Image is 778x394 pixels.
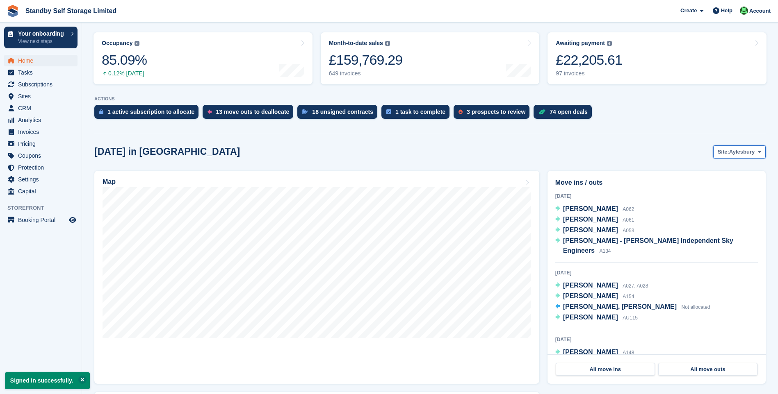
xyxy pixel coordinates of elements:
[534,105,596,123] a: 74 open deals
[4,102,78,114] a: menu
[563,314,618,321] span: [PERSON_NAME]
[386,109,391,114] img: task-75834270c22a3079a89374b754ae025e5fb1db73e45f91037f5363f120a921f8.svg
[381,105,454,123] a: 1 task to complete
[107,109,194,115] div: 1 active subscription to allocate
[321,32,540,84] a: Month-to-date sales £159,769.29 649 invoices
[459,109,463,114] img: prospect-51fa495bee0391a8d652442698ab0144808aea92771e9ea1ae160a38d050c398.svg
[18,186,67,197] span: Capital
[18,138,67,149] span: Pricing
[4,55,78,66] a: menu
[749,7,771,15] span: Account
[555,192,758,200] div: [DATE]
[4,27,78,48] a: Your onboarding View next steps
[385,41,390,46] img: icon-info-grey-7440780725fd019a000dd9b08b2336e03edf1995a4989e88bcd33f0948082b44.svg
[555,302,710,312] a: [PERSON_NAME], [PERSON_NAME] Not allocated
[135,41,139,46] img: icon-info-grey-7440780725fd019a000dd9b08b2336e03edf1995a4989e88bcd33f0948082b44.svg
[556,363,655,376] a: All move ins
[94,171,539,384] a: Map
[599,248,611,254] span: A134
[555,291,634,302] a: [PERSON_NAME] A154
[94,146,240,157] h2: [DATE] in [GEOGRAPHIC_DATA]
[7,204,82,212] span: Storefront
[555,312,638,323] a: [PERSON_NAME] AU115
[102,40,132,47] div: Occupancy
[18,79,67,90] span: Subscriptions
[4,67,78,78] a: menu
[4,162,78,173] a: menu
[18,174,67,185] span: Settings
[555,236,758,256] a: [PERSON_NAME] - [PERSON_NAME] Independent Sky Engineers A134
[623,228,634,233] span: A053
[556,40,605,47] div: Awaiting payment
[623,350,634,356] span: A148
[18,91,67,102] span: Sites
[555,269,758,276] div: [DATE]
[555,347,634,358] a: [PERSON_NAME] A148
[563,349,618,356] span: [PERSON_NAME]
[103,178,116,186] h2: Map
[556,52,622,68] div: £22,205.61
[563,292,618,299] span: [PERSON_NAME]
[556,70,622,77] div: 97 invoices
[681,304,710,310] span: Not allocated
[18,114,67,126] span: Analytics
[312,109,373,115] div: 18 unsigned contracts
[607,41,612,46] img: icon-info-grey-7440780725fd019a000dd9b08b2336e03edf1995a4989e88bcd33f0948082b44.svg
[18,55,67,66] span: Home
[555,215,634,225] a: [PERSON_NAME] A061
[99,109,103,114] img: active_subscription_to_allocate_icon-d502201f5373d7db506a760aba3b589e785aa758c864c3986d89f69b8ff3...
[563,216,618,223] span: [PERSON_NAME]
[18,31,67,36] p: Your onboarding
[563,226,618,233] span: [PERSON_NAME]
[22,4,120,18] a: Standby Self Storage Limited
[94,96,766,102] p: ACTIONS
[102,52,147,68] div: 85.09%
[467,109,525,115] div: 3 prospects to review
[563,237,733,254] span: [PERSON_NAME] - [PERSON_NAME] Independent Sky Engineers
[329,40,383,47] div: Month-to-date sales
[329,52,403,68] div: £159,769.29
[548,32,767,84] a: Awaiting payment £22,205.61 97 invoices
[102,70,147,77] div: 0.12% [DATE]
[18,150,67,161] span: Coupons
[329,70,403,77] div: 649 invoices
[555,225,634,236] a: [PERSON_NAME] A053
[7,5,19,17] img: stora-icon-8386f47178a22dfd0bd8f6a31ec36ba5ce8667c1dd55bd0f319d3a0aa187defe.svg
[555,281,648,291] a: [PERSON_NAME] A027, A028
[623,315,638,321] span: AU115
[18,162,67,173] span: Protection
[297,105,381,123] a: 18 unsigned contracts
[563,303,677,310] span: [PERSON_NAME], [PERSON_NAME]
[713,145,766,159] button: Site: Aylesbury
[721,7,732,15] span: Help
[623,294,634,299] span: A154
[18,126,67,138] span: Invoices
[5,372,90,389] p: Signed in successfully.
[563,282,618,289] span: [PERSON_NAME]
[4,174,78,185] a: menu
[4,91,78,102] a: menu
[18,214,67,226] span: Booking Portal
[18,102,67,114] span: CRM
[395,109,445,115] div: 1 task to complete
[550,109,588,115] div: 74 open deals
[4,186,78,197] a: menu
[4,114,78,126] a: menu
[4,214,78,226] a: menu
[680,7,697,15] span: Create
[4,150,78,161] a: menu
[94,105,203,123] a: 1 active subscription to allocate
[623,206,634,212] span: A062
[4,126,78,138] a: menu
[454,105,534,123] a: 3 prospects to review
[68,215,78,225] a: Preview store
[208,109,212,114] img: move_outs_to_deallocate_icon-f764333ba52eb49d3ac5e1228854f67142a1ed5810a6f6cc68b1a99e826820c5.svg
[4,138,78,149] a: menu
[555,178,758,188] h2: Move ins / outs
[302,109,308,114] img: contract_signature_icon-13c848040528278c33f63329250d36e43548de30e8caae1d1a13099fd9432cc5.svg
[18,67,67,78] span: Tasks
[203,105,297,123] a: 13 move outs to deallocate
[623,283,648,289] span: A027, A028
[555,204,634,215] a: [PERSON_NAME] A062
[555,336,758,343] div: [DATE]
